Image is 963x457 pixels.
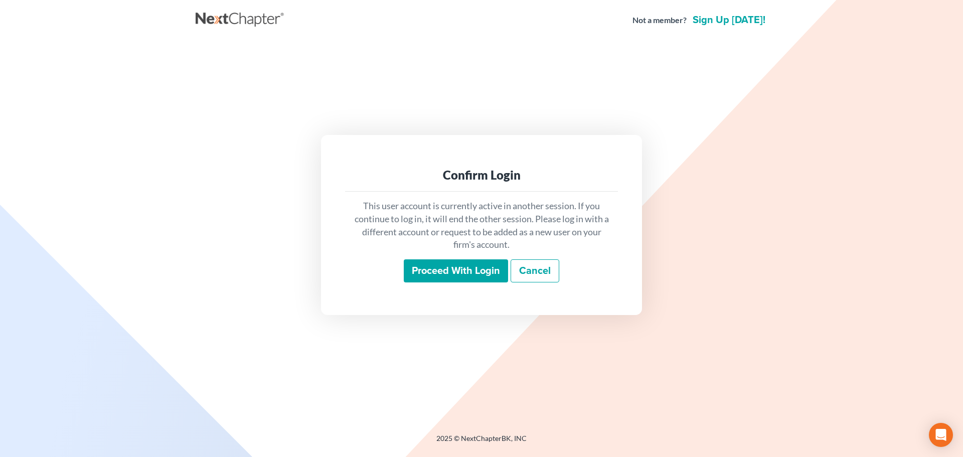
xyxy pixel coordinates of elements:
[511,259,559,282] a: Cancel
[691,15,767,25] a: Sign up [DATE]!
[632,15,687,26] strong: Not a member?
[353,167,610,183] div: Confirm Login
[353,200,610,251] p: This user account is currently active in another session. If you continue to log in, it will end ...
[929,423,953,447] div: Open Intercom Messenger
[196,433,767,451] div: 2025 © NextChapterBK, INC
[404,259,508,282] input: Proceed with login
